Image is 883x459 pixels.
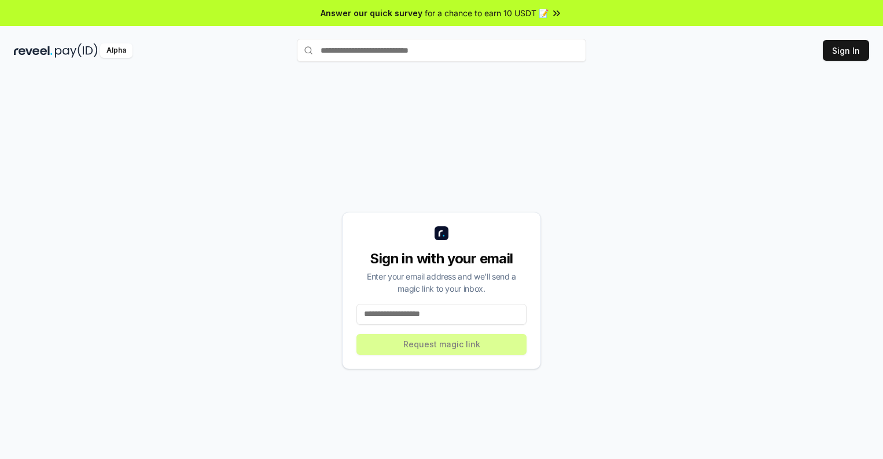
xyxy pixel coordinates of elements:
[14,43,53,58] img: reveel_dark
[435,226,448,240] img: logo_small
[356,270,527,295] div: Enter your email address and we’ll send a magic link to your inbox.
[823,40,869,61] button: Sign In
[356,249,527,268] div: Sign in with your email
[425,7,549,19] span: for a chance to earn 10 USDT 📝
[55,43,98,58] img: pay_id
[321,7,422,19] span: Answer our quick survey
[100,43,133,58] div: Alpha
